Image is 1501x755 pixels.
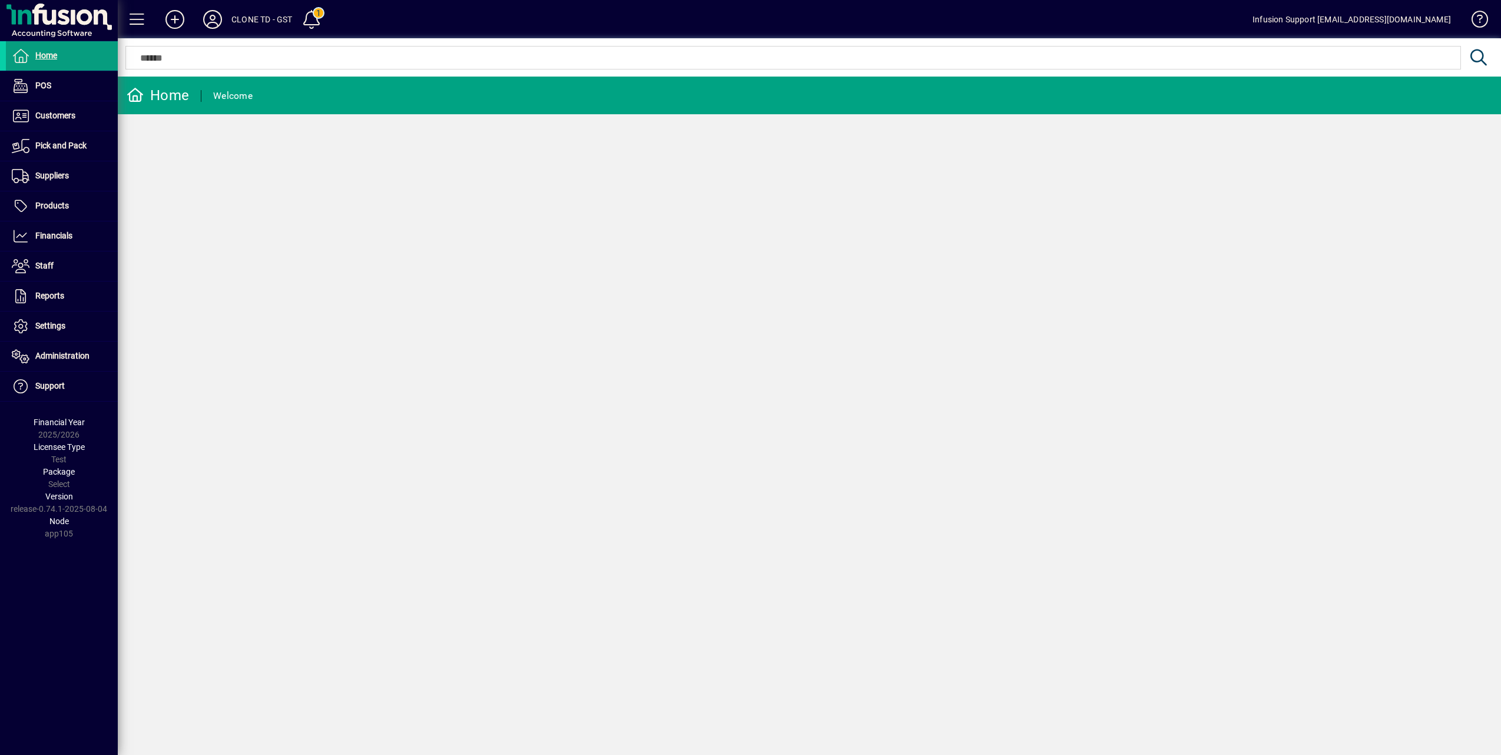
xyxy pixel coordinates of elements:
[35,81,51,90] span: POS
[6,101,118,131] a: Customers
[35,51,57,60] span: Home
[6,191,118,221] a: Products
[231,10,292,29] div: CLONE TD - GST
[156,9,194,30] button: Add
[35,381,65,390] span: Support
[6,221,118,251] a: Financials
[1253,10,1451,29] div: Infusion Support [EMAIL_ADDRESS][DOMAIN_NAME]
[6,131,118,161] a: Pick and Pack
[6,251,118,281] a: Staff
[49,516,69,526] span: Node
[35,201,69,210] span: Products
[35,141,87,150] span: Pick and Pack
[6,372,118,401] a: Support
[35,261,54,270] span: Staff
[127,86,189,105] div: Home
[35,351,90,360] span: Administration
[6,342,118,371] a: Administration
[6,71,118,101] a: POS
[213,87,253,105] div: Welcome
[35,171,69,180] span: Suppliers
[43,467,75,476] span: Package
[35,111,75,120] span: Customers
[34,418,85,427] span: Financial Year
[194,9,231,30] button: Profile
[6,282,118,311] a: Reports
[35,321,65,330] span: Settings
[6,161,118,191] a: Suppliers
[6,312,118,341] a: Settings
[45,492,73,501] span: Version
[34,442,85,452] span: Licensee Type
[1463,2,1486,41] a: Knowledge Base
[35,291,64,300] span: Reports
[35,231,72,240] span: Financials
